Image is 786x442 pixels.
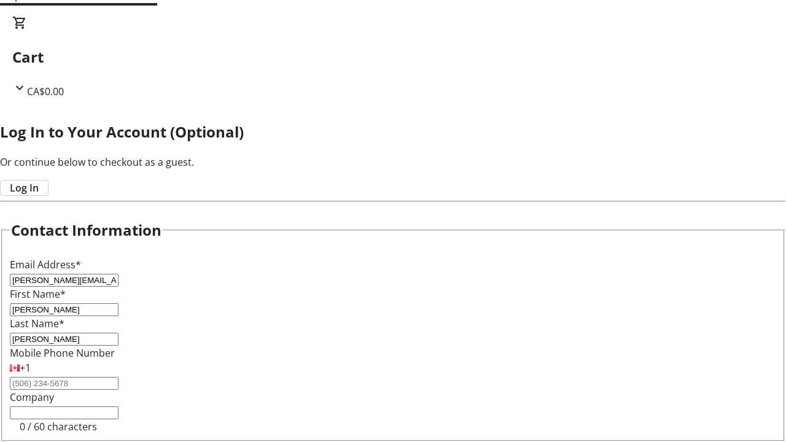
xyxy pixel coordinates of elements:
label: Email Address* [10,258,81,271]
tr-character-limit: 0 / 60 characters [20,420,97,433]
div: CartCA$0.00 [12,15,774,99]
h2: Cart [12,46,774,68]
label: Last Name* [10,317,64,330]
label: First Name* [10,287,66,301]
h2: Contact Information [11,219,161,241]
input: (506) 234-5678 [10,377,119,390]
span: Log In [10,180,39,195]
label: Company [10,390,54,404]
label: Mobile Phone Number [10,346,115,360]
span: CA$0.00 [27,85,64,98]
